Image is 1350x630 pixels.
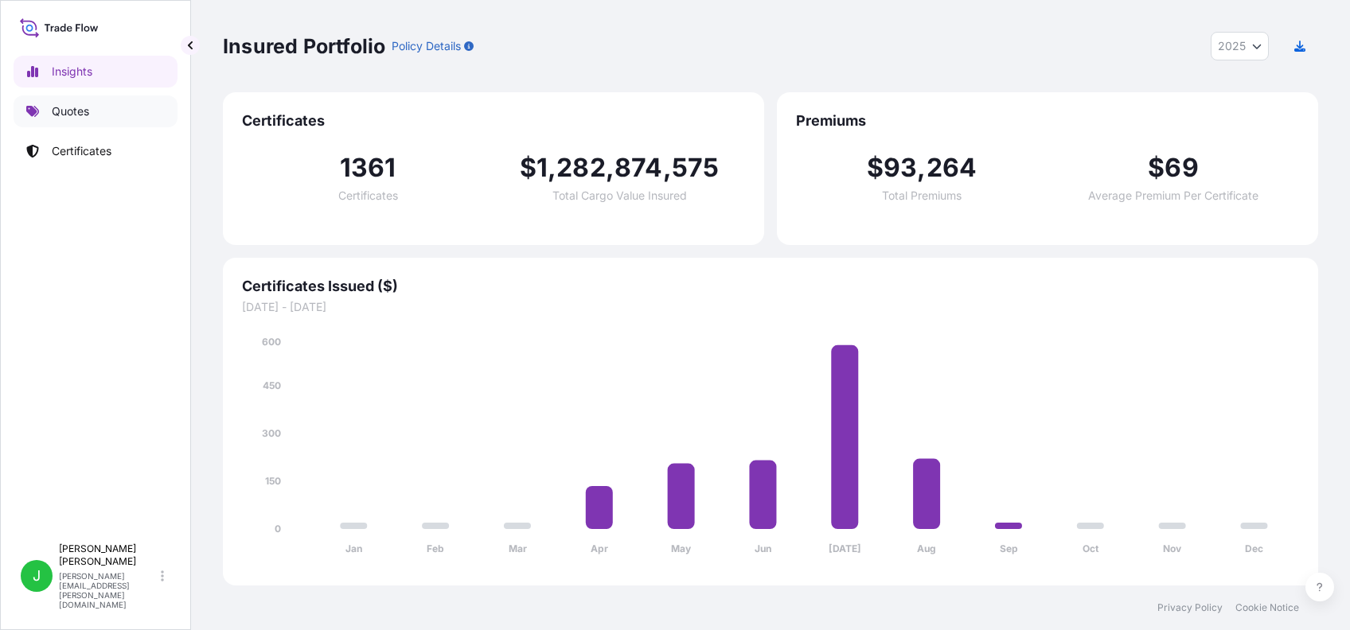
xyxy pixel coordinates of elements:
[1211,32,1269,60] button: Year Selector
[796,111,1299,130] span: Premiums
[615,155,663,181] span: 874
[1148,155,1165,181] span: $
[1165,155,1198,181] span: 69
[917,542,936,554] tspan: Aug
[536,155,548,181] span: 1
[1088,190,1258,201] span: Average Premium Per Certificate
[427,542,444,554] tspan: Feb
[672,155,720,181] span: 575
[556,155,606,181] span: 282
[52,143,111,159] p: Certificates
[275,523,281,535] tspan: 0
[867,155,884,181] span: $
[927,155,977,181] span: 264
[262,427,281,439] tspan: 300
[520,155,536,181] span: $
[606,155,615,181] span: ,
[59,542,158,568] p: [PERSON_NAME] [PERSON_NAME]
[671,542,692,554] tspan: May
[663,155,672,181] span: ,
[509,542,527,554] tspan: Mar
[14,95,178,127] a: Quotes
[242,277,1299,296] span: Certificates Issued ($)
[52,103,89,119] p: Quotes
[59,571,158,609] p: [PERSON_NAME][EMAIL_ADDRESS][PERSON_NAME][DOMAIN_NAME]
[1083,542,1099,554] tspan: Oct
[33,568,41,584] span: J
[392,38,461,54] p: Policy Details
[14,56,178,87] a: Insights
[223,33,385,59] p: Insured Portfolio
[548,155,556,181] span: ,
[1157,601,1223,614] a: Privacy Policy
[263,379,281,391] tspan: 450
[829,542,861,554] tspan: [DATE]
[14,135,178,167] a: Certificates
[591,542,608,554] tspan: Apr
[242,299,1299,315] span: [DATE] - [DATE]
[1000,542,1018,554] tspan: Sep
[338,190,398,201] span: Certificates
[1245,542,1263,554] tspan: Dec
[884,155,917,181] span: 93
[1235,601,1299,614] a: Cookie Notice
[345,542,362,554] tspan: Jan
[265,475,281,487] tspan: 150
[262,336,281,348] tspan: 600
[552,190,687,201] span: Total Cargo Value Insured
[882,190,962,201] span: Total Premiums
[242,111,745,130] span: Certificates
[755,542,771,554] tspan: Jun
[1163,542,1182,554] tspan: Nov
[1218,38,1246,54] span: 2025
[52,64,92,80] p: Insights
[340,155,396,181] span: 1361
[917,155,926,181] span: ,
